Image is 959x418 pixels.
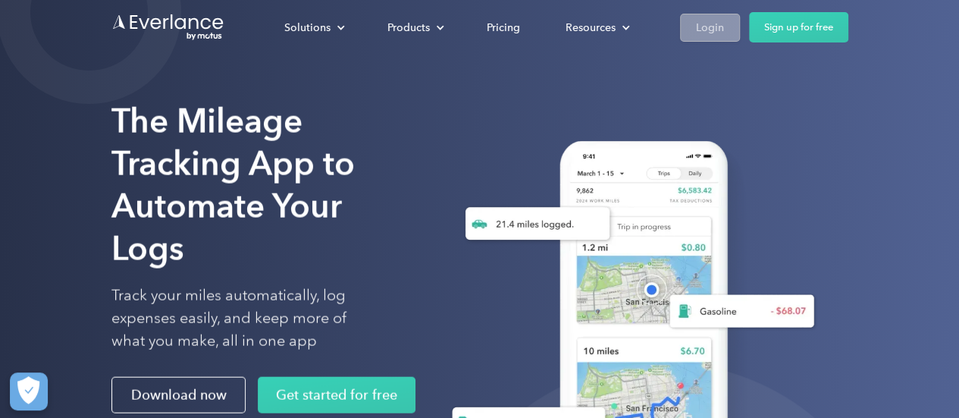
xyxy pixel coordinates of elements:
a: Go to homepage [111,13,225,42]
div: Resources [550,14,642,41]
a: Download now [111,377,246,413]
a: Get started for free [258,377,415,413]
a: Pricing [472,14,535,41]
p: Track your miles automatically, log expenses easily, and keep more of what you make, all in one app [111,284,382,353]
button: Cookies Settings [10,372,48,410]
div: Products [372,14,456,41]
strong: The Mileage Tracking App to Automate Your Logs [111,101,355,269]
div: Products [387,18,430,37]
div: Login [696,18,724,37]
a: Login [680,14,740,42]
div: Solutions [284,18,331,37]
a: Sign up for free [749,12,848,42]
div: Solutions [269,14,357,41]
div: Pricing [487,18,520,37]
div: Resources [566,18,616,37]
